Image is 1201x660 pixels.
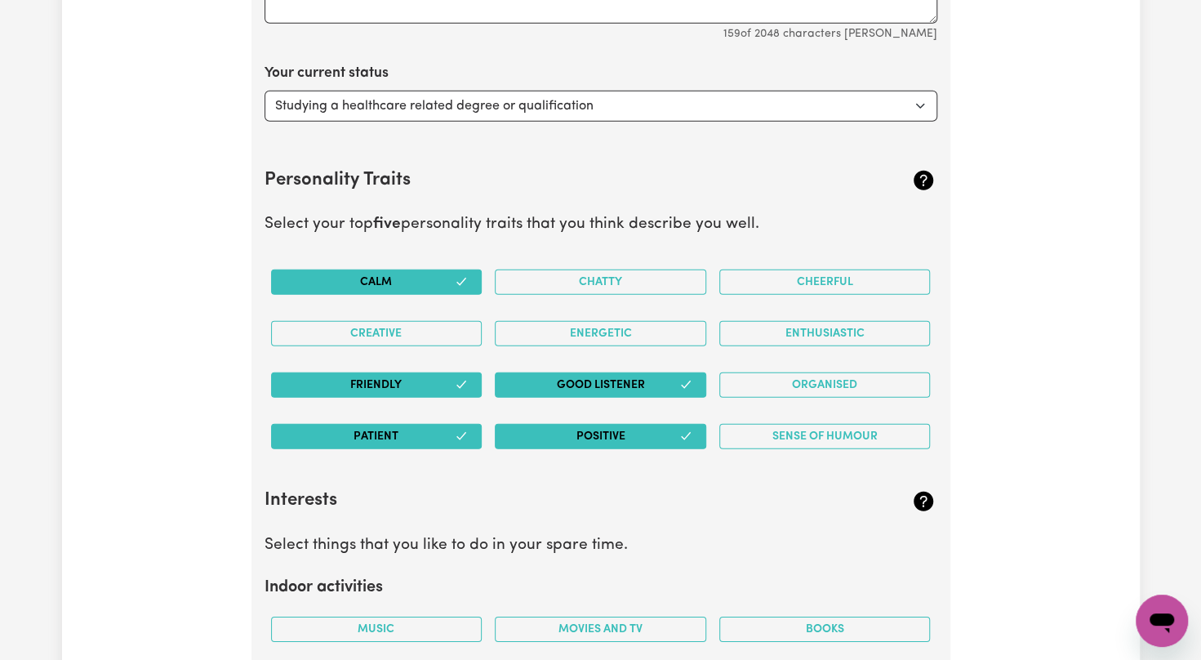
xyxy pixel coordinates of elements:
button: Good Listener [495,372,706,398]
button: Movies and TV [495,617,706,642]
button: Positive [495,424,706,449]
small: 159 of 2048 characters [PERSON_NAME] [723,28,937,40]
button: Chatty [495,270,706,295]
p: Select your top personality traits that you think describe you well. [265,213,937,237]
b: five [373,216,401,232]
button: Energetic [495,321,706,346]
h2: Indoor activities [265,577,937,597]
iframe: Button to launch messaging window, conversation in progress [1136,595,1188,647]
h2: Personality Traits [265,170,825,192]
h2: Interests [265,490,825,512]
button: Organised [719,372,931,398]
button: Calm [271,270,483,295]
button: Friendly [271,372,483,398]
button: Music [271,617,483,642]
p: Select things that you like to do in your spare time. [265,534,937,558]
button: Books [719,617,931,642]
button: Sense of Humour [719,424,931,449]
button: Creative [271,321,483,346]
button: Enthusiastic [719,321,931,346]
button: Cheerful [719,270,931,295]
button: Patient [271,424,483,449]
label: Your current status [265,63,389,84]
